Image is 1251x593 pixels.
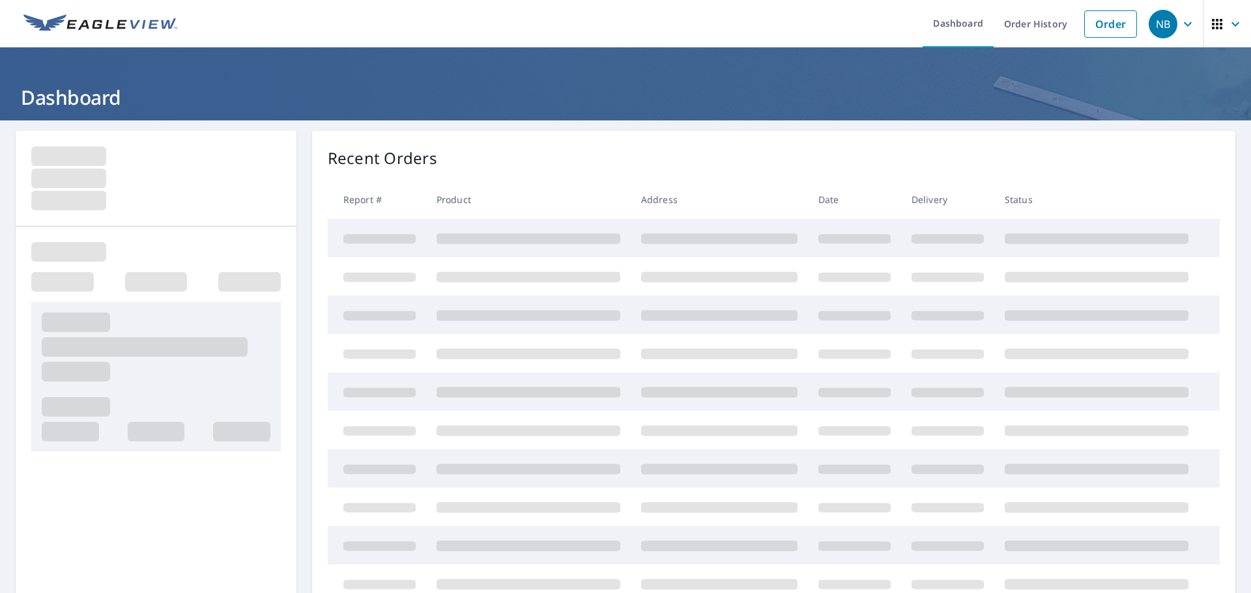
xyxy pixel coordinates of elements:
[994,180,1199,219] th: Status
[328,180,426,219] th: Report #
[23,14,177,34] img: EV Logo
[1084,10,1137,38] a: Order
[16,84,1235,111] h1: Dashboard
[808,180,901,219] th: Date
[328,146,437,170] p: Recent Orders
[631,180,808,219] th: Address
[901,180,994,219] th: Delivery
[1149,10,1177,38] div: NB
[426,180,631,219] th: Product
